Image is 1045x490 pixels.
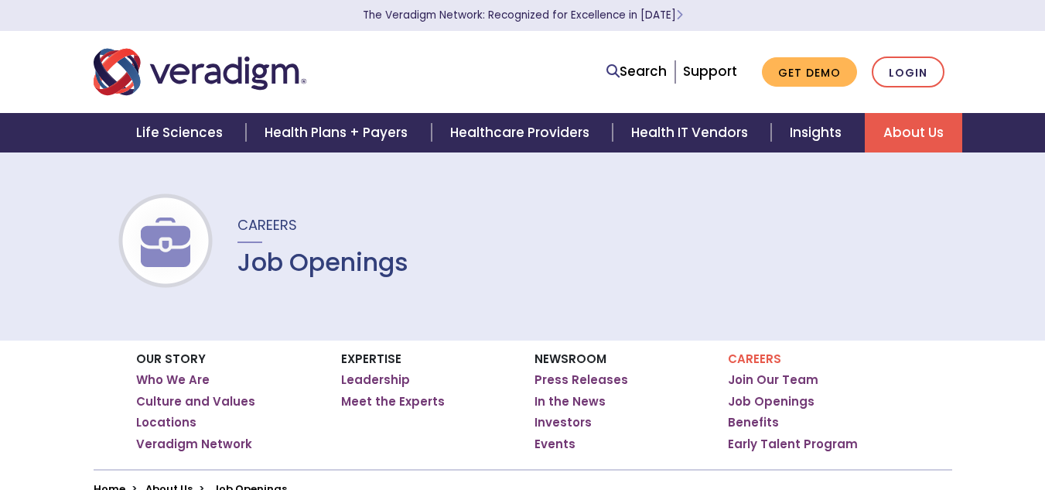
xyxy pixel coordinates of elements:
a: Get Demo [762,57,857,87]
a: About Us [865,113,962,152]
a: Join Our Team [728,372,818,388]
span: Learn More [676,8,683,22]
a: Culture and Values [136,394,255,409]
a: Support [683,62,737,81]
a: Locations [136,415,196,430]
a: Meet the Experts [341,394,445,409]
span: Careers [237,215,297,235]
a: Early Talent Program [728,437,858,452]
a: Login [872,57,944,88]
a: Events [534,437,575,452]
a: Health Plans + Payers [246,113,431,152]
a: Who We Are [136,372,210,388]
h1: Job Openings [237,248,408,277]
a: Veradigm Network [136,437,252,452]
a: Healthcare Providers [432,113,613,152]
a: Benefits [728,415,779,430]
a: In the News [534,394,606,409]
a: Life Sciences [118,113,246,152]
a: Job Openings [728,394,814,409]
img: Veradigm logo [94,46,306,98]
a: Investors [534,415,592,430]
a: Press Releases [534,372,628,388]
a: The Veradigm Network: Recognized for Excellence in [DATE]Learn More [363,8,683,22]
a: Health IT Vendors [613,113,771,152]
a: Insights [771,113,865,152]
a: Leadership [341,372,410,388]
a: Search [606,61,667,82]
